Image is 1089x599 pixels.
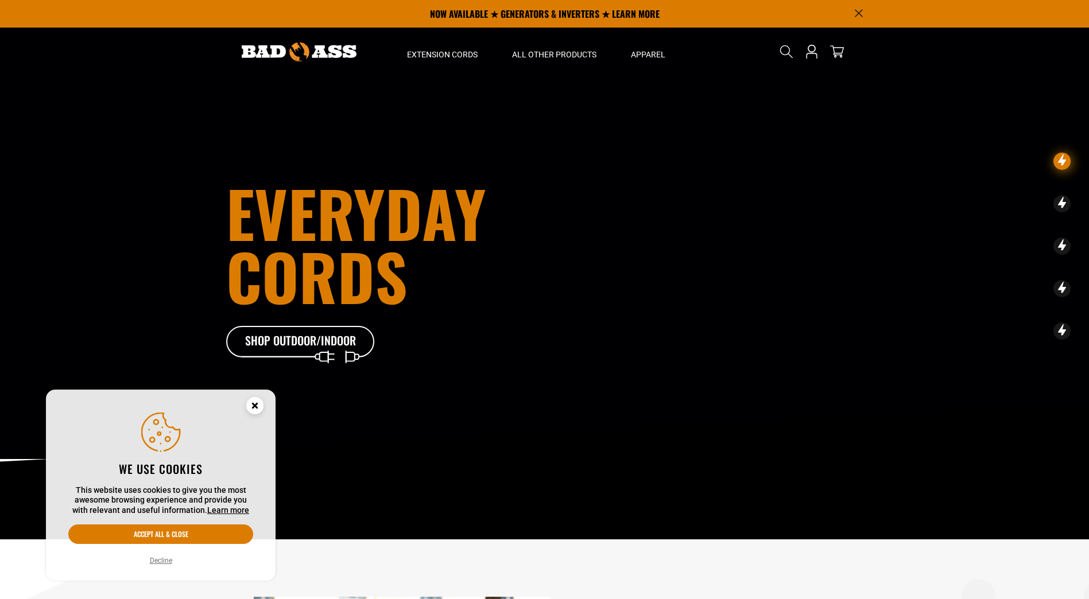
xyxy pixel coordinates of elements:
summary: All Other Products [495,28,614,76]
a: Shop Outdoor/Indoor [226,326,375,358]
summary: Apparel [614,28,683,76]
h2: We use cookies [68,461,253,476]
button: Accept all & close [68,524,253,544]
span: Extension Cords [407,49,478,60]
button: Decline [146,555,176,566]
p: This website uses cookies to give you the most awesome browsing experience and provide you with r... [68,485,253,516]
img: Bad Ass Extension Cords [242,42,356,61]
aside: Cookie Consent [46,390,276,581]
a: Learn more [207,505,249,515]
summary: Extension Cords [390,28,495,76]
h1: Everyday cords [226,181,609,308]
span: Apparel [631,49,665,60]
span: All Other Products [512,49,596,60]
summary: Search [777,42,796,61]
